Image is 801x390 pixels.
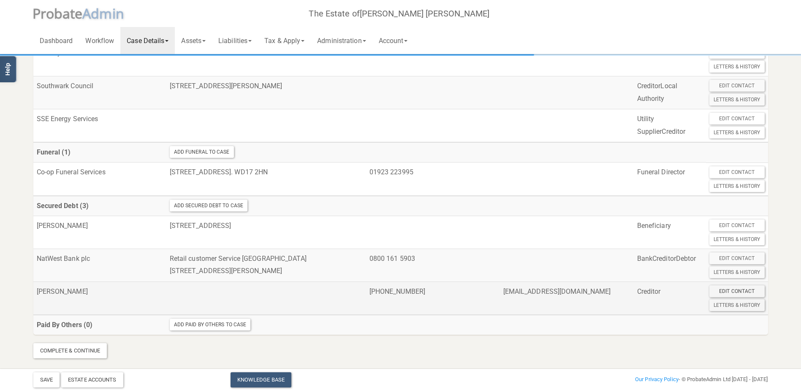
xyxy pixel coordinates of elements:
[61,372,123,387] div: Estate Accounts
[33,43,166,76] td: Newday Ltd
[170,146,234,158] div: Add Funeral To Case
[231,372,291,387] a: Knowledge Base
[33,343,107,358] div: Complete & Continue
[33,4,83,22] span: P
[637,222,671,230] span: Beneficiary
[258,27,311,54] a: Tax & Apply
[709,94,765,106] div: Letters & History
[170,200,247,211] div: Add Secured Debt To Case
[33,27,79,54] a: Dashboard
[676,255,696,263] span: Debtor
[366,162,500,196] td: 01923 223995
[525,374,774,385] div: - © ProbateAdmin Ltd [DATE] - [DATE]
[33,315,166,335] th: Paid By Others (0)
[33,216,166,249] td: [PERSON_NAME]
[372,27,414,54] a: Account
[709,127,765,138] div: Letters & History
[709,285,765,297] div: Edit Contact
[709,113,765,125] div: Edit Contact
[637,82,661,90] span: Creditor
[709,299,765,311] div: Letters & History
[33,249,166,282] td: NatWest Bank plc
[91,4,124,22] span: dmin
[212,27,258,54] a: Liabilities
[637,82,677,103] span: Local Authority
[82,4,124,22] span: A
[33,282,166,315] td: [PERSON_NAME]
[33,76,166,109] td: Southwark Council
[652,255,676,263] span: Creditor
[166,76,366,109] td: [STREET_ADDRESS][PERSON_NAME]
[637,287,661,295] span: Creditor
[33,372,60,387] button: Save
[175,27,212,54] a: Assets
[170,319,251,330] div: Add Paid By Others To Case
[709,166,765,178] div: Edit Contact
[41,4,83,22] span: robate
[33,196,166,216] th: Secured Debt (3)
[637,255,652,263] span: Bank
[311,27,372,54] a: Administration
[662,127,685,135] span: Creditor
[709,180,765,192] div: Letters & History
[637,168,685,176] span: Funeral Director
[709,233,765,245] div: Letters & History
[120,27,175,54] a: Case Details
[366,249,500,282] td: 0800 161 5903
[709,80,765,92] div: Edit Contact
[166,249,366,282] td: Retail customer Service [GEOGRAPHIC_DATA][STREET_ADDRESS][PERSON_NAME]
[709,61,765,73] div: Letters & History
[637,115,662,135] span: Utility Supplier
[33,142,166,162] th: Funeral (1)
[166,216,366,249] td: [STREET_ADDRESS]
[33,162,166,196] td: Co-op Funeral Services
[637,49,661,57] span: Creditor
[709,219,765,231] div: Edit Contact
[709,266,765,278] div: Letters & History
[500,282,634,315] td: [EMAIL_ADDRESS][DOMAIN_NAME]
[33,109,166,142] td: SSE Energy Services
[79,27,120,54] a: Workflow
[709,252,765,264] div: Edit Contact
[166,162,366,196] td: [STREET_ADDRESS]. WD17 2HN
[366,282,500,315] td: [PHONE_NUMBER]
[635,376,679,382] a: Our Privacy Policy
